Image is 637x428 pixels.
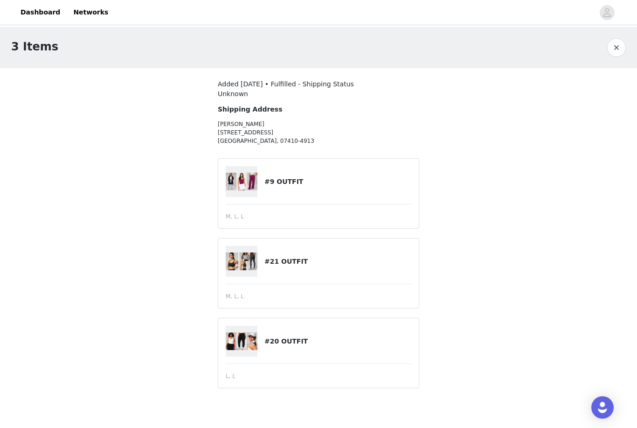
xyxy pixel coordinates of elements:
[264,257,411,267] h4: #21 OUTFIT
[15,2,66,23] a: Dashboard
[226,173,257,191] img: #9 OUTFIT
[226,292,244,301] span: M, L, L
[591,396,614,419] div: Open Intercom Messenger
[11,38,58,55] h1: 3 Items
[226,212,244,221] span: M, L, L
[226,372,235,380] span: L, L
[226,332,257,350] img: #20 OUTFIT
[68,2,114,23] a: Networks
[602,5,611,20] div: avatar
[218,105,369,114] h4: Shipping Address
[218,80,354,98] span: Added [DATE] • Fulfilled - Shipping Status Unknown
[264,177,411,187] h4: #9 OUTFIT
[218,120,369,145] p: [PERSON_NAME] [STREET_ADDRESS] [GEOGRAPHIC_DATA], 07410-4913
[226,253,257,270] img: #21 OUTFIT
[264,337,411,346] h4: #20 OUTFIT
